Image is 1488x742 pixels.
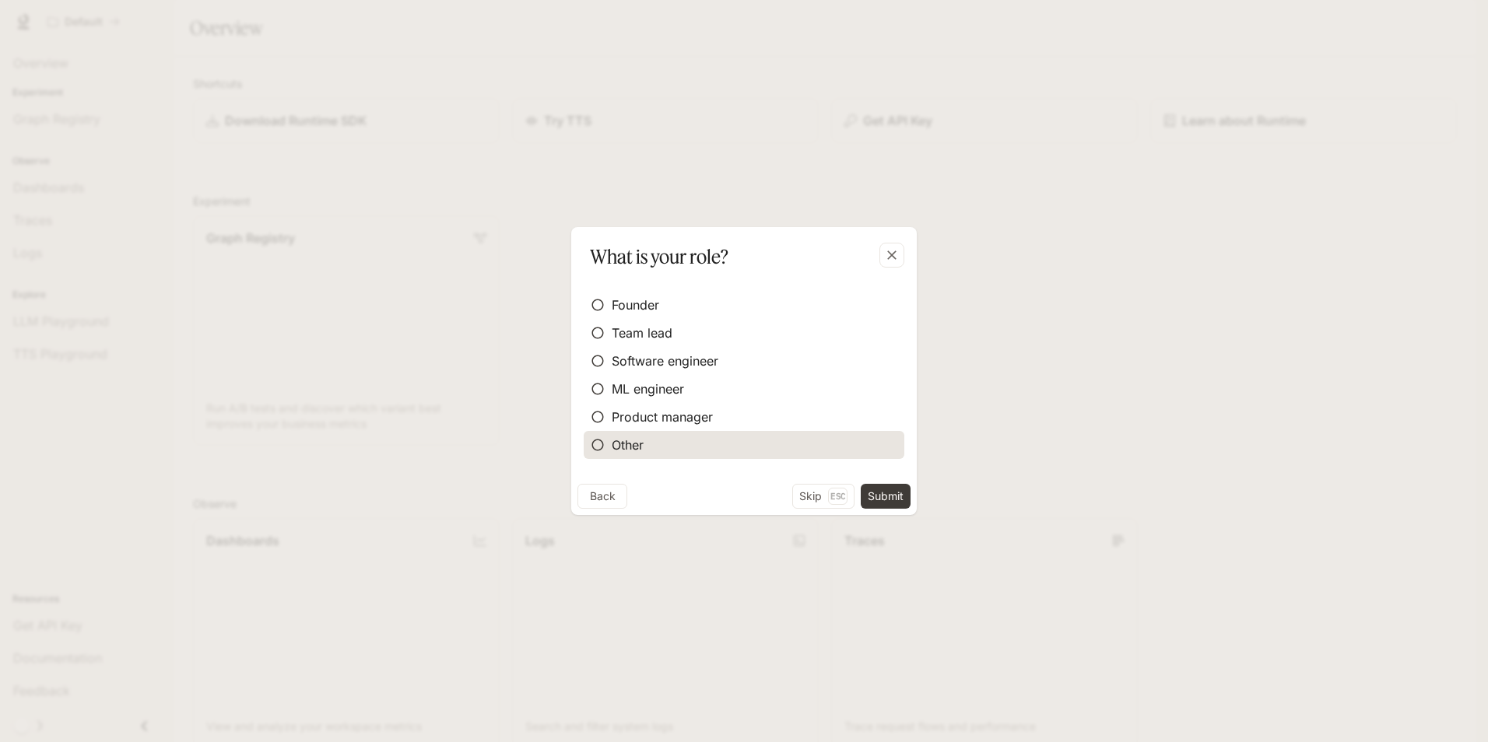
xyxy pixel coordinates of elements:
span: Other [612,436,644,454]
span: Software engineer [612,352,718,370]
span: Founder [612,296,659,314]
span: ML engineer [612,380,684,398]
p: What is your role? [590,243,728,271]
button: SkipEsc [792,484,855,509]
span: Product manager [612,408,713,426]
button: Submit [861,484,911,509]
p: Esc [828,488,848,505]
span: Team lead [612,324,672,342]
button: Back [577,484,627,509]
